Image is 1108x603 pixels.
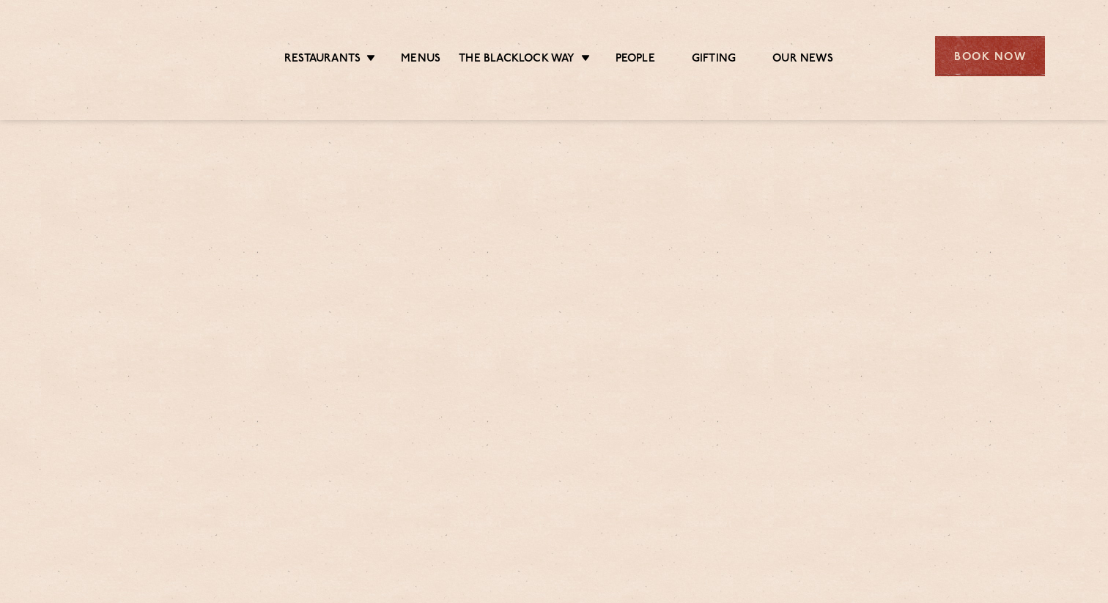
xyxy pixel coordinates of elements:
[616,52,655,68] a: People
[772,52,833,68] a: Our News
[459,52,575,68] a: The Blacklock Way
[935,36,1045,76] div: Book Now
[401,52,440,68] a: Menus
[63,14,190,98] img: svg%3E
[692,52,736,68] a: Gifting
[284,52,361,68] a: Restaurants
